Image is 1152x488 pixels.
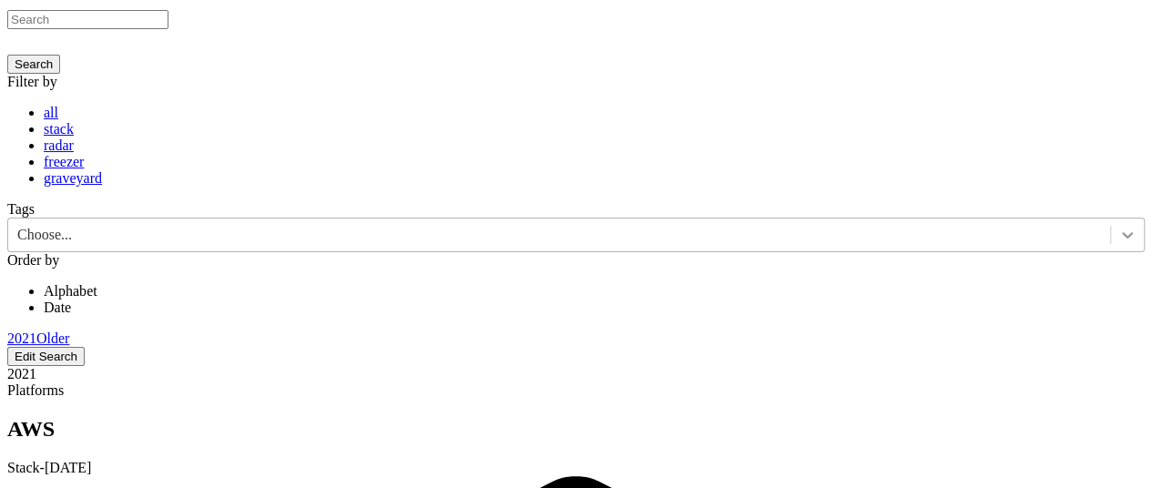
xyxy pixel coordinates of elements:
a: all [44,105,58,120]
a: graveyard [44,170,102,186]
a: Older [36,330,69,346]
span: Stack [7,460,40,475]
div: - [7,460,1145,476]
div: Choose... [17,227,72,243]
span: [DATE] [45,460,92,475]
div: Filter by [7,74,1145,90]
h2: AWS [7,417,1145,442]
a: radar [44,137,74,153]
label: 2021 [7,366,36,381]
div: Order by [7,252,1145,269]
input: Search [7,10,168,29]
button: Edit Search [7,347,85,366]
li: Alphabet [44,283,1145,300]
button: Search [7,55,60,74]
li: Date [44,300,1145,316]
a: stack [44,121,74,137]
div: Tags [7,201,1145,218]
a: freezer [44,154,84,169]
a: 2021 [7,330,36,346]
span: Platforms [7,382,64,398]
